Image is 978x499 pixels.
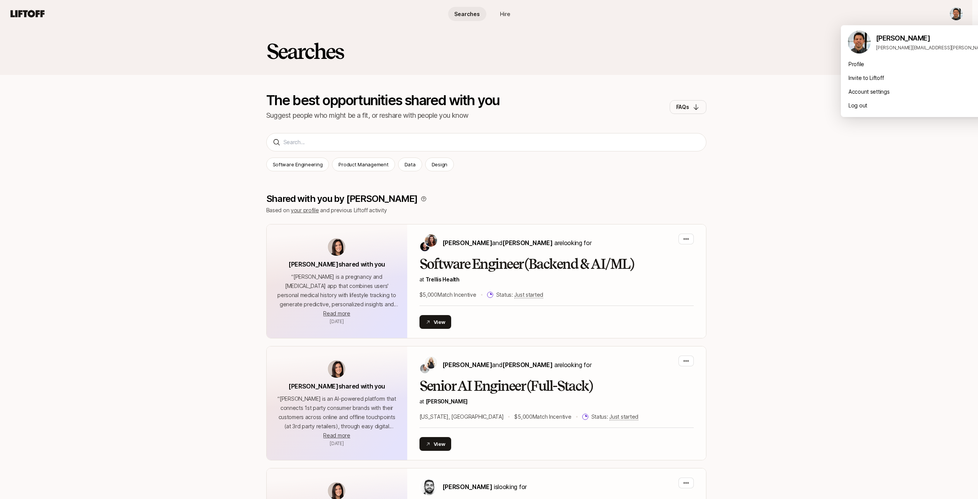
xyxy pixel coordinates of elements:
[848,31,871,54] img: Jonathan Rochez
